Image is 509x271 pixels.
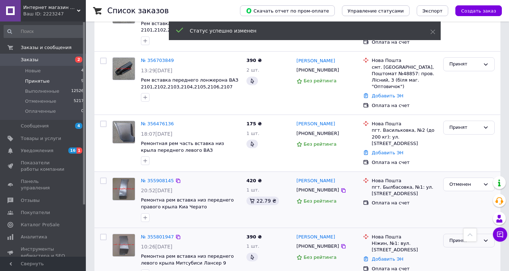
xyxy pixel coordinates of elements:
span: Заказы и сообщения [21,44,72,51]
a: Ремонтна рем вставка низ переднего правого крыла Киа Черато ([PERSON_NAME] [DATE]-[DATE] г) ремко... [141,197,234,223]
div: [PHONE_NUMBER] [295,242,341,251]
img: Фото товару [113,234,135,256]
a: № 356703849 [141,58,174,63]
button: Управление статусами [342,5,410,16]
span: 4 [75,123,82,129]
span: Товары и услуги [21,135,61,142]
span: Показатели работы компании [21,160,66,173]
span: 18:07[DATE] [141,131,172,137]
span: Без рейтинга [304,255,337,260]
span: Интернет магазин Кузовных деталей "Авто-Ринг 24" [23,4,77,11]
a: № 355908145 [141,178,174,183]
span: 13:29[DATE] [141,68,172,73]
a: [PERSON_NAME] [297,121,335,127]
span: 1 [77,147,82,154]
div: [PHONE_NUMBER] [295,185,341,195]
span: Принятые [25,78,50,84]
span: 9 [81,78,84,84]
a: Добавить ЭН [372,256,403,262]
span: Сообщения [21,123,49,129]
span: 10:26[DATE] [141,244,172,250]
div: 22.79 ₴ [246,197,279,205]
div: Оплата на счет [372,102,437,109]
a: Добавить ЭН [372,150,403,155]
a: № 355801947 [141,234,174,239]
span: Каталог ProSale [21,222,59,228]
span: 390 ₴ [246,58,262,63]
div: пгт. Васильковка, №2 (до 200 кг): ул. [STREET_ADDRESS] [372,127,437,147]
span: 2 шт. [246,67,259,73]
h1: Список заказов [107,6,169,15]
div: Принят [449,61,480,68]
button: Экспорт [417,5,448,16]
span: Без рейтинга [304,141,337,147]
span: 16 [68,147,77,154]
span: Уведомления [21,147,53,154]
div: Нова Пошта [372,234,437,240]
button: Создать заказ [455,5,502,16]
img: Фото товару [113,178,135,200]
div: [PHONE_NUMBER] [295,66,341,75]
span: Новые [25,68,41,74]
span: Выполненные [25,88,59,95]
a: Создать заказ [448,8,502,13]
span: 175 ₴ [246,121,262,126]
div: Ніжин, №1: вул. [STREET_ADDRESS] [372,240,437,253]
div: Ваш ID: 2223247 [23,11,86,17]
span: 1 шт. [246,131,259,136]
div: Принят [449,124,480,131]
span: 12526 [71,88,84,95]
a: Фото товару [112,57,135,80]
a: Рем вставка переднего лонжерона ВАЗ 2101,2102,2103,2104,2105,2106,2107 (Хоботок) Соединитель лонж... [141,77,238,103]
span: Управление статусами [348,8,404,14]
div: Принят [449,237,480,245]
span: 0 [81,108,84,115]
div: смт. [GEOGRAPHIC_DATA], Поштомат №48857: пров. Лісний, 3 (біля маг. "Оптовичок") [372,64,437,90]
span: 1 шт. [246,243,259,249]
span: 20:52[DATE] [141,188,172,193]
div: [PHONE_NUMBER] [295,129,341,138]
a: [PERSON_NAME] [297,58,335,64]
input: Поиск [4,25,84,38]
a: Ремонтная рем часть вставка низ крыла переднего левого ВАЗ 2101,2102,2103,2106 от порога (Сапожок) [141,141,224,166]
a: № 356476136 [141,121,174,126]
div: Нова Пошта [372,57,437,64]
span: Без рейтинга [304,78,337,83]
div: Нова Пошта [372,178,437,184]
a: Фото товару [112,234,135,257]
div: пгт. Былбасовка, №1: ул. [STREET_ADDRESS] [372,184,437,197]
span: Отмененные [25,98,56,105]
span: 5217 [74,98,84,105]
span: 4 [81,68,84,74]
span: Заказы [21,57,38,63]
span: Экспорт [422,8,442,14]
img: Фото товару [113,58,135,80]
span: Покупатели [21,209,50,216]
div: Нова Пошта [372,121,437,127]
div: Оплата на счет [372,159,437,166]
span: 1 шт. [246,187,259,193]
span: Аналитика [21,234,47,240]
button: Скачать отчет по пром-оплате [240,5,335,16]
span: Инструменты вебмастера и SEO [21,246,66,259]
span: Отзывы [21,197,40,204]
div: Оплата на счет [372,200,437,206]
a: [PERSON_NAME] [297,178,335,184]
button: Чат с покупателем [493,227,507,242]
div: Оплата на счет [372,39,437,45]
span: 2 [75,57,82,63]
span: Без рейтинга [304,198,337,204]
div: Отменен [449,181,480,188]
a: Фото товару [112,121,135,144]
span: Скачать отчет по пром-оплате [246,8,329,14]
span: Оплаченные [25,108,56,115]
span: Создать заказ [461,8,496,14]
a: [PERSON_NAME] [297,234,335,241]
span: 390 ₴ [246,234,262,239]
a: Фото товару [112,178,135,200]
a: Добавить ЭН [372,93,403,98]
img: Фото товару [113,121,135,143]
